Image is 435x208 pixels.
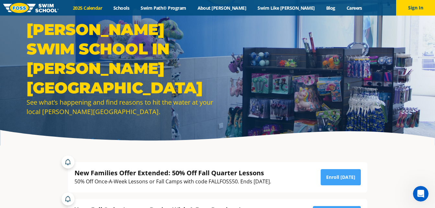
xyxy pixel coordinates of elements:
[341,5,368,11] a: Careers
[413,186,429,202] iframe: Intercom live chat
[321,169,361,185] a: Enroll [DATE]
[3,3,59,13] img: FOSS Swim School Logo
[108,5,135,11] a: Schools
[252,5,321,11] a: Swim Like [PERSON_NAME]
[27,20,214,98] h1: [PERSON_NAME] Swim School in [PERSON_NAME][GEOGRAPHIC_DATA]
[135,5,192,11] a: Swim Path® Program
[320,5,341,11] a: Blog
[192,5,252,11] a: About [PERSON_NAME]
[74,177,271,186] div: 50% Off Once-A-Week Lessons or Fall Camps with code FALLFOSS50. Ends [DATE].
[74,168,271,177] div: New Families Offer Extended: 50% Off Fall Quarter Lessons
[27,98,214,116] div: See what’s happening and find reasons to hit the water at your local [PERSON_NAME][GEOGRAPHIC_DATA].
[67,5,108,11] a: 2025 Calendar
